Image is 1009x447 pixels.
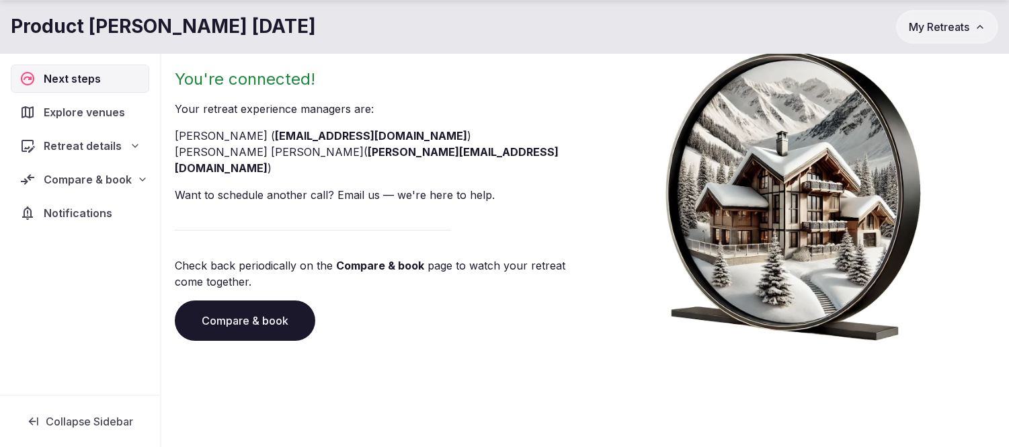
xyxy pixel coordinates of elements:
[275,129,467,143] a: [EMAIL_ADDRESS][DOMAIN_NAME]
[175,144,580,176] li: [PERSON_NAME] [PERSON_NAME] ( )
[645,42,942,341] img: Winter chalet retreat in picture frame
[909,20,969,34] span: My Retreats
[175,145,559,175] a: [PERSON_NAME][EMAIL_ADDRESS][DOMAIN_NAME]
[44,171,132,188] span: Compare & book
[175,187,580,203] p: Want to schedule another call? Email us — we're here to help.
[46,415,133,428] span: Collapse Sidebar
[44,71,106,87] span: Next steps
[175,69,580,90] h2: You're connected!
[896,10,998,44] button: My Retreats
[175,257,580,290] p: Check back periodically on the page to watch your retreat come together.
[11,13,316,40] h1: Product [PERSON_NAME] [DATE]
[11,98,149,126] a: Explore venues
[336,259,424,272] a: Compare & book
[44,104,130,120] span: Explore venues
[175,128,580,144] li: [PERSON_NAME] ( )
[11,65,149,93] a: Next steps
[11,199,149,227] a: Notifications
[44,205,118,221] span: Notifications
[175,300,315,341] a: Compare & book
[44,138,122,154] span: Retreat details
[11,407,149,436] button: Collapse Sidebar
[175,101,580,117] p: Your retreat experience manager s are :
